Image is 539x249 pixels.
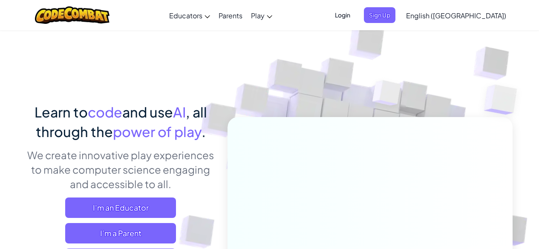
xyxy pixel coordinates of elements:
[65,223,176,243] a: I'm a Parent
[202,123,206,140] span: .
[122,103,173,120] span: and use
[65,197,176,218] a: I'm an Educator
[330,7,355,23] button: Login
[35,6,110,24] img: CodeCombat logo
[165,4,214,27] a: Educators
[406,11,506,20] span: English ([GEOGRAPHIC_DATA])
[251,11,265,20] span: Play
[35,103,88,120] span: Learn to
[169,11,202,20] span: Educators
[27,148,215,191] p: We create innovative play experiences to make computer science engaging and accessible to all.
[173,103,186,120] span: AI
[356,63,418,127] img: Overlap cubes
[214,4,247,27] a: Parents
[88,103,122,120] span: code
[113,123,202,140] span: power of play
[364,7,395,23] button: Sign Up
[247,4,277,27] a: Play
[402,4,510,27] a: English ([GEOGRAPHIC_DATA])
